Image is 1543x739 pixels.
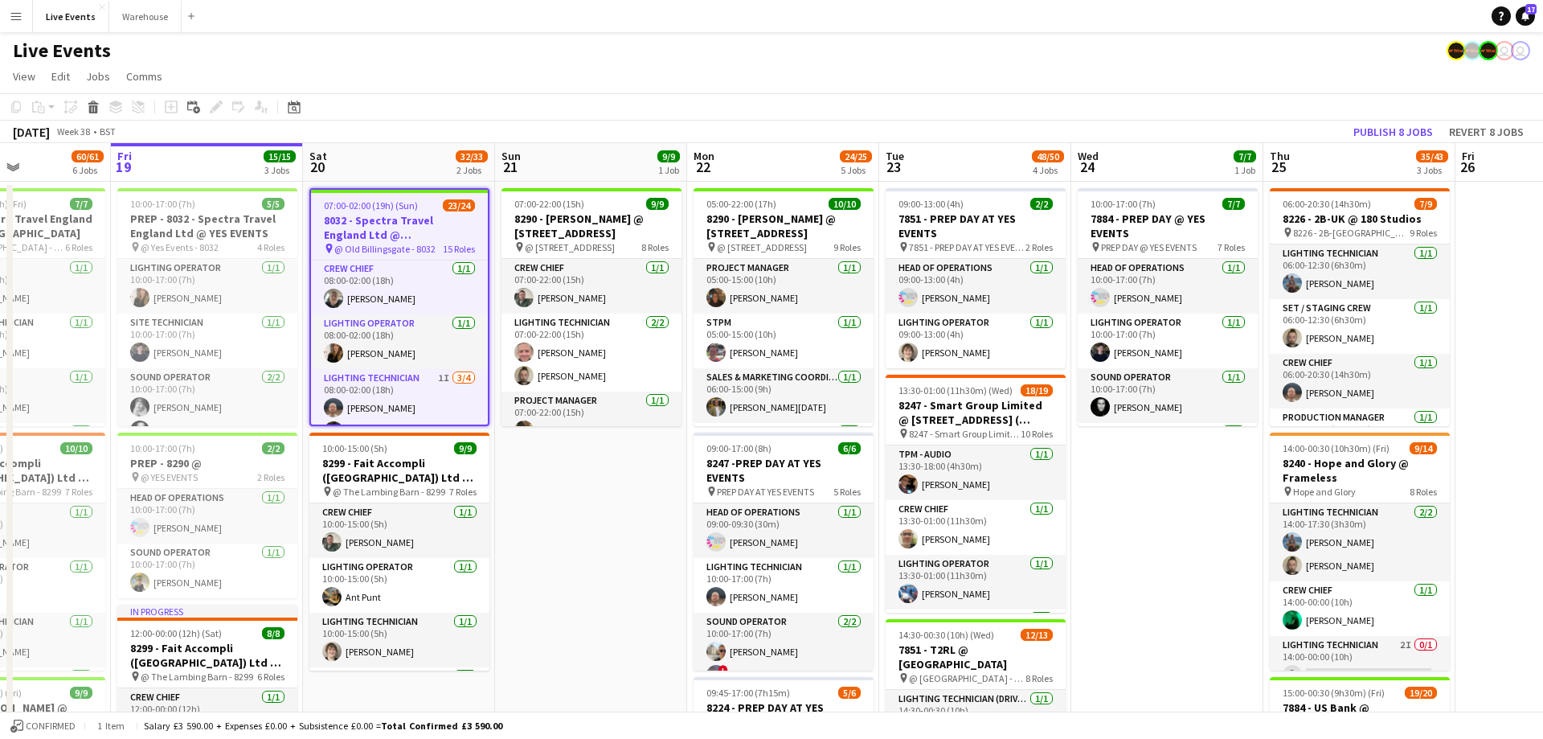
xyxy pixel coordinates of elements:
[33,1,109,32] button: Live Events
[6,66,42,87] a: View
[144,720,502,732] div: Salary £3 590.00 + Expenses £0.00 + Subsistence £0.00 =
[126,69,162,84] span: Comms
[1347,121,1439,142] button: Publish 8 jobs
[109,1,182,32] button: Warehouse
[13,69,35,84] span: View
[51,69,70,84] span: Edit
[8,717,78,735] button: Confirmed
[1463,41,1482,60] app-user-avatar: Production Managers
[1443,121,1530,142] button: Revert 8 jobs
[86,69,110,84] span: Jobs
[45,66,76,87] a: Edit
[13,124,50,140] div: [DATE]
[1511,41,1530,60] app-user-avatar: Technical Department
[381,720,502,732] span: Total Confirmed £3 590.00
[1525,4,1537,14] span: 17
[1516,6,1535,26] a: 17
[100,125,116,138] div: BST
[1495,41,1514,60] app-user-avatar: Ollie Rolfe
[92,720,130,732] span: 1 item
[13,39,111,63] h1: Live Events
[1447,41,1466,60] app-user-avatar: Production Managers
[26,721,76,732] span: Confirmed
[53,125,93,138] span: Week 38
[80,66,117,87] a: Jobs
[120,66,169,87] a: Comms
[1479,41,1498,60] app-user-avatar: Production Managers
